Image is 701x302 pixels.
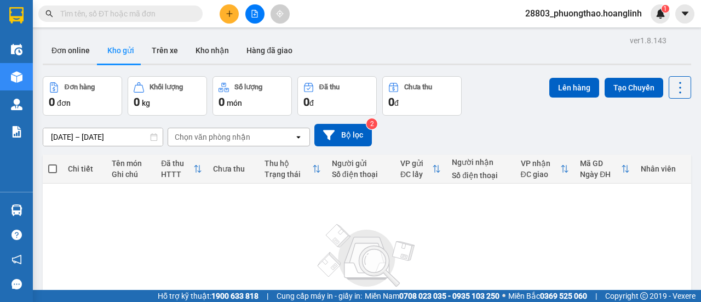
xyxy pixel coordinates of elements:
button: Bộ lọc [314,124,372,146]
span: | [595,290,597,302]
div: ĐC lấy [400,170,432,179]
img: solution-icon [11,126,22,138]
span: caret-down [680,9,690,19]
span: copyright [640,292,648,300]
strong: 1900 633 818 [211,292,258,300]
img: warehouse-icon [11,71,22,83]
div: Đã thu [319,83,340,91]
th: Toggle SortBy [395,155,446,184]
div: ĐC giao [521,170,561,179]
span: 0 [134,95,140,109]
div: VP gửi [400,159,432,168]
div: Chưa thu [213,164,254,173]
span: Cung cấp máy in - giấy in: [277,290,362,302]
span: | [267,290,268,302]
div: Đơn hàng [65,83,95,91]
div: Khối lượng [150,83,183,91]
th: Toggle SortBy [259,155,326,184]
div: Số điện thoại [452,171,509,180]
button: Tạo Chuyến [605,78,663,98]
span: aim [276,10,284,18]
svg: open [294,133,303,141]
div: Chưa thu [404,83,432,91]
div: Người gửi [332,159,389,168]
div: Nhân viên [641,164,686,173]
span: 0 [303,95,309,109]
th: Toggle SortBy [574,155,635,184]
div: Thu hộ [265,159,312,168]
span: món [227,99,242,107]
th: Toggle SortBy [156,155,207,184]
div: Số điện thoại [332,170,389,179]
div: VP nhận [521,159,561,168]
span: message [12,279,22,289]
span: 28803_phuongthao.hoanglinh [516,7,651,20]
span: kg [142,99,150,107]
span: Miền Bắc [508,290,587,302]
span: search [45,10,53,18]
div: Ngày ĐH [580,170,621,179]
button: Chưa thu0đ [382,76,462,116]
button: Kho nhận [187,37,238,64]
div: Ghi chú [112,170,151,179]
button: file-add [245,4,265,24]
sup: 1 [662,5,669,13]
div: Số lượng [234,83,262,91]
img: warehouse-icon [11,99,22,110]
div: Chọn văn phòng nhận [175,132,250,143]
img: icon-new-feature [656,9,665,19]
button: Trên xe [143,37,187,64]
div: HTTT [161,170,193,179]
div: Trạng thái [265,170,312,179]
button: Hàng đã giao [238,37,301,64]
button: Số lượng0món [212,76,292,116]
div: ver 1.8.143 [630,35,666,47]
img: logo-vxr [9,7,24,24]
sup: 2 [366,118,377,129]
button: caret-down [675,4,694,24]
div: Đã thu [161,159,193,168]
span: 0 [388,95,394,109]
img: svg+xml;base64,PHN2ZyBjbGFzcz0ibGlzdC1wbHVnX19zdmciIHhtbG5zPSJodHRwOi8vd3d3LnczLm9yZy8yMDAwL3N2Zy... [312,218,422,294]
div: Mã GD [580,159,621,168]
span: 0 [219,95,225,109]
strong: 0369 525 060 [540,292,587,300]
span: 0 [49,95,55,109]
div: Người nhận [452,158,509,167]
span: file-add [251,10,258,18]
span: đ [394,99,399,107]
button: Kho gửi [99,37,143,64]
button: Đơn online [43,37,99,64]
span: đ [309,99,314,107]
img: warehouse-icon [11,204,22,216]
div: Tên món [112,159,151,168]
button: aim [271,4,290,24]
th: Toggle SortBy [515,155,575,184]
span: notification [12,254,22,265]
span: question-circle [12,230,22,240]
img: warehouse-icon [11,44,22,55]
button: Khối lượng0kg [128,76,207,116]
span: Hỗ trợ kỹ thuật: [158,290,258,302]
span: đơn [57,99,71,107]
button: plus [220,4,239,24]
span: plus [226,10,233,18]
input: Tìm tên, số ĐT hoặc mã đơn [60,8,189,20]
strong: 0708 023 035 - 0935 103 250 [399,292,499,300]
button: Lên hàng [549,78,599,98]
input: Select a date range. [43,128,163,146]
span: 1 [663,5,667,13]
span: Miền Nam [365,290,499,302]
div: Chi tiết [68,164,101,173]
button: Đơn hàng0đơn [43,76,122,116]
button: Đã thu0đ [297,76,377,116]
span: ⚪️ [502,294,505,298]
